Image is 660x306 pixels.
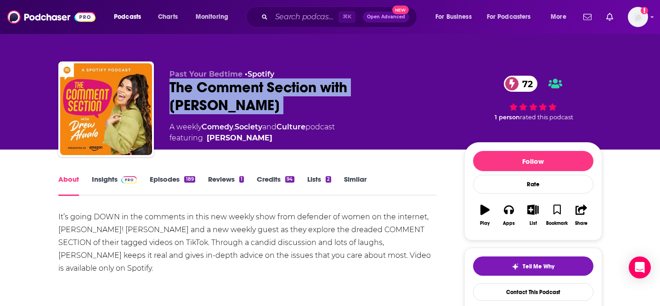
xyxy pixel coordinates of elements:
[152,10,183,24] a: Charts
[603,9,617,25] a: Show notifications dropdown
[503,221,515,226] div: Apps
[285,176,294,183] div: 94
[245,70,274,78] span: •
[363,11,409,22] button: Open AdvancedNew
[344,175,367,196] a: Similar
[207,133,272,144] a: Drew Afualo
[169,70,243,78] span: Past Your Bedtime
[392,6,409,14] span: New
[481,10,544,24] button: open menu
[520,114,573,121] span: rated this podcast
[58,211,437,275] div: It’s going DOWN in the comments in this new weekly show from defender of women on the internet, [...
[114,11,141,23] span: Podcasts
[521,199,545,232] button: List
[276,122,305,131] a: Culture
[569,199,593,232] button: Share
[473,256,593,276] button: tell me why sparkleTell Me Why
[580,9,595,25] a: Show notifications dropdown
[202,122,233,131] a: Comedy
[473,175,593,194] div: Rate
[544,10,578,24] button: open menu
[233,122,235,131] span: ,
[121,176,137,184] img: Podchaser Pro
[504,76,537,92] a: 72
[464,70,602,127] div: 72 1 personrated this podcast
[480,221,490,226] div: Play
[367,15,405,19] span: Open Advanced
[473,199,497,232] button: Play
[575,221,587,226] div: Share
[513,76,537,92] span: 72
[255,6,426,28] div: Search podcasts, credits, & more...
[58,175,79,196] a: About
[473,151,593,171] button: Follow
[7,8,96,26] img: Podchaser - Follow, Share and Rate Podcasts
[92,175,137,196] a: InsightsPodchaser Pro
[628,7,648,27] img: User Profile
[551,11,566,23] span: More
[546,221,568,226] div: Bookmark
[628,7,648,27] button: Show profile menu
[512,263,519,270] img: tell me why sparkle
[239,176,244,183] div: 1
[107,10,153,24] button: open menu
[628,7,648,27] span: Logged in as megcassidy
[189,10,240,24] button: open menu
[150,175,195,196] a: Episodes189
[429,10,483,24] button: open menu
[545,199,569,232] button: Bookmark
[60,63,152,155] img: The Comment Section with Drew Afualo
[257,175,294,196] a: Credits94
[184,176,195,183] div: 189
[530,221,537,226] div: List
[338,11,355,23] span: ⌘ K
[208,175,244,196] a: Reviews1
[248,70,274,78] a: Spotify
[473,283,593,301] a: Contact This Podcast
[158,11,178,23] span: Charts
[169,133,335,144] span: featuring
[487,11,531,23] span: For Podcasters
[235,122,262,131] a: Society
[307,175,331,196] a: Lists2
[523,263,554,270] span: Tell Me Why
[495,114,520,121] span: 1 person
[271,10,338,24] input: Search podcasts, credits, & more...
[196,11,228,23] span: Monitoring
[326,176,331,183] div: 2
[497,199,521,232] button: Apps
[641,7,648,14] svg: Add a profile image
[435,11,472,23] span: For Business
[629,256,651,278] div: Open Intercom Messenger
[262,122,276,131] span: and
[169,122,335,144] div: A weekly podcast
